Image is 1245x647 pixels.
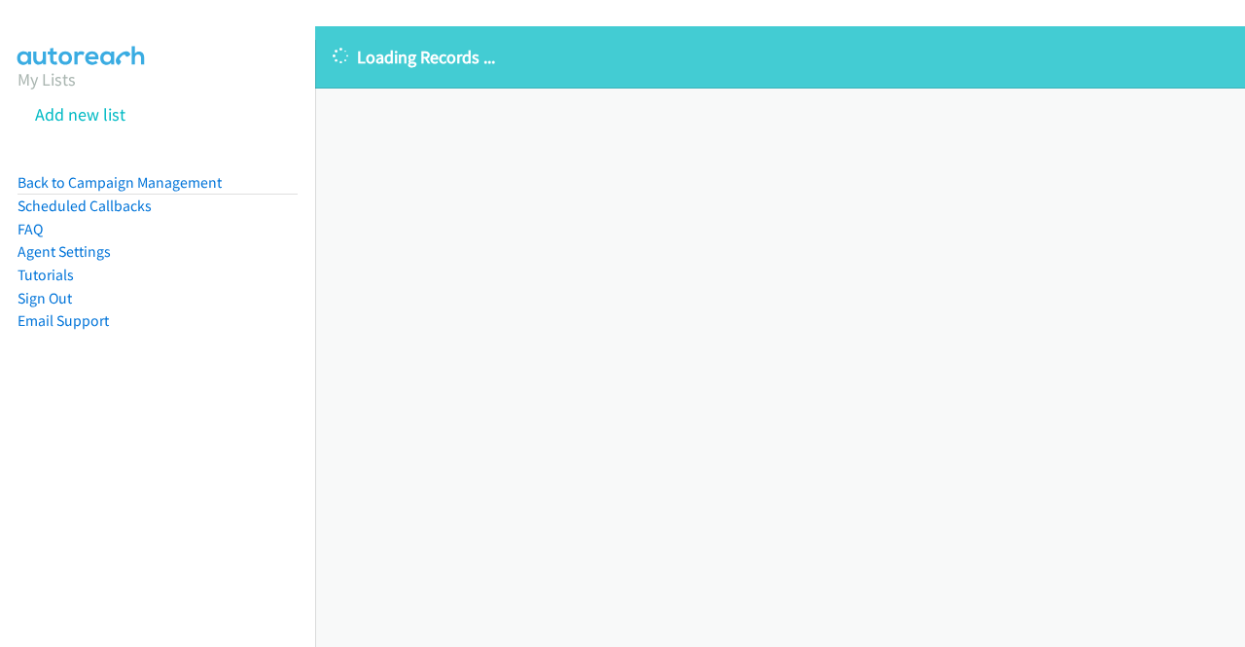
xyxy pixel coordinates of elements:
a: My Lists [18,68,76,90]
a: Sign Out [18,289,72,307]
a: Agent Settings [18,242,111,261]
a: Add new list [35,103,125,126]
a: Email Support [18,311,109,330]
a: FAQ [18,220,43,238]
p: Loading Records ... [333,44,1227,70]
a: Tutorials [18,266,74,284]
a: Back to Campaign Management [18,173,222,192]
a: Scheduled Callbacks [18,197,152,215]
